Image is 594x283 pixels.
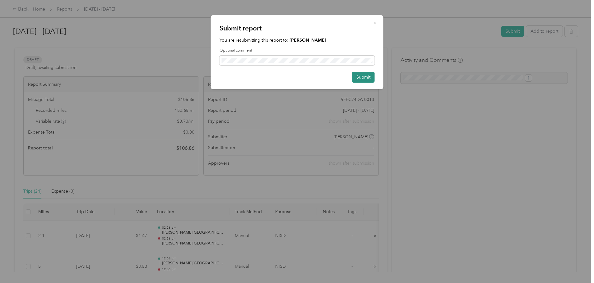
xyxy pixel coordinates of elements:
[220,37,375,43] p: You are resubmitting this report to:
[290,38,326,43] strong: [PERSON_NAME]
[559,248,594,283] iframe: Everlance-gr Chat Button Frame
[220,48,375,53] label: Optional comment
[220,24,375,33] p: Submit report
[352,72,375,83] button: Submit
